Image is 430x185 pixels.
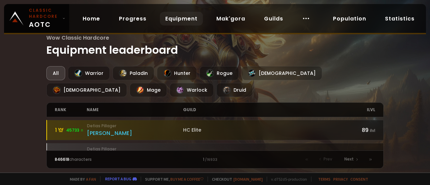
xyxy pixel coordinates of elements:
span: v. d752d5 - production [267,177,307,182]
div: All [46,66,65,80]
div: 88 [343,149,375,157]
div: HC Elite [183,127,343,134]
div: Druid [216,83,253,97]
div: rank [55,103,87,117]
a: Mak'gora [211,12,251,26]
span: 45733 [66,127,84,133]
div: 89 [343,126,375,134]
a: Population [328,12,372,26]
div: name [87,103,183,117]
small: / 16933 [205,157,217,163]
a: Progress [114,12,152,26]
small: ilvl [370,128,375,133]
a: a fan [86,177,96,182]
small: Classic Hardcore [29,7,60,19]
div: Rogue [200,66,239,80]
a: Buy me a coffee [170,177,204,182]
small: Defias Pillager [87,146,183,152]
span: Checkout [208,177,263,182]
a: Classic HardcoreAOTC [4,4,69,33]
a: Terms [318,177,331,182]
span: Next [344,156,354,162]
div: [DEMOGRAPHIC_DATA] [242,66,322,80]
div: [DEMOGRAPHIC_DATA] [46,83,127,97]
a: Statistics [380,12,420,26]
a: Report a bug [105,176,131,181]
div: [PERSON_NAME] [87,129,183,137]
a: 253921 Defias PillagerNotafreezerHC Elite88 ilvl [46,143,384,164]
div: ilvl [343,103,375,117]
a: Guilds [259,12,289,26]
span: Made by [66,177,96,182]
span: AOTC [29,7,60,30]
a: Home [77,12,105,26]
div: 1 [135,156,295,163]
div: guild [183,103,343,117]
h1: Equipment leaderboard [46,34,384,58]
a: Consent [350,177,368,182]
div: Warrior [68,66,110,80]
div: 1 [55,126,87,134]
span: Support me, [141,177,204,182]
div: 2 [55,149,87,157]
div: Mage [130,83,167,97]
small: Defias Pillager [87,123,183,129]
span: Prev [324,156,332,162]
div: Paladin [113,66,154,80]
a: [DOMAIN_NAME] [233,177,263,182]
a: 145733 Defias Pillager[PERSON_NAME]HC Elite89 ilvl [46,120,384,140]
a: Privacy [333,177,348,182]
div: characters [55,156,135,163]
div: HC Elite [183,150,343,157]
div: Hunter [157,66,197,80]
span: 846618 [55,156,69,162]
div: Warlock [170,83,214,97]
span: Wow Classic Hardcore [46,34,384,42]
a: Equipment [160,12,203,26]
